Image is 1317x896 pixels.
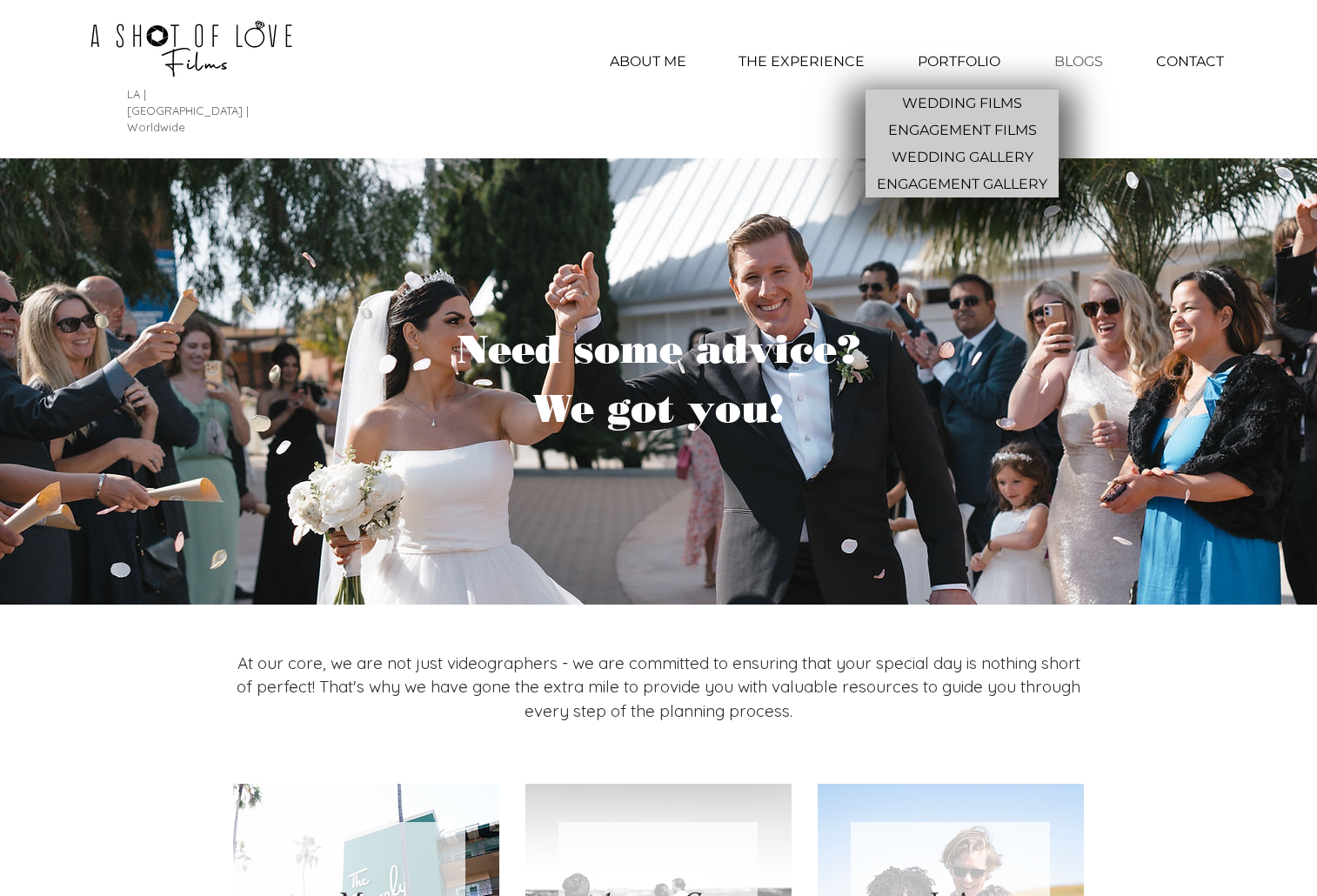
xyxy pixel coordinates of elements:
span: Need some advice? We got you! [458,325,860,431]
p: WEDDING GALLERY [885,144,1040,171]
p: ABOUT ME [601,40,695,84]
a: CONTACT [1130,40,1250,84]
a: ENGAGEMENT FILMS [866,117,1059,144]
a: BLOGS [1027,40,1130,84]
nav: Site [583,40,1250,84]
p: CONTACT [1147,40,1233,84]
p: ENGAGEMENT FILMS [881,117,1044,144]
p: THE EXPERIENCE [730,40,873,84]
div: PORTFOLIO [890,40,1027,84]
span: LA | [GEOGRAPHIC_DATA] | Worldwide [127,87,249,134]
p: PORTFOLIO [909,40,1009,84]
a: WEDDING FILMS [866,90,1059,117]
a: ABOUT ME [583,40,713,84]
a: ENGAGEMENT GALLERY [866,171,1059,197]
p: ENGAGEMENT GALLERY [870,171,1054,197]
a: THE EXPERIENCE [713,40,890,84]
a: WEDDING GALLERY [866,144,1059,171]
p: WEDDING FILMS [895,90,1029,117]
p: BLOGS [1046,40,1112,84]
span: At our core, we are not just videographers - we are committed to ensuring that your special day i... [237,652,1080,721]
